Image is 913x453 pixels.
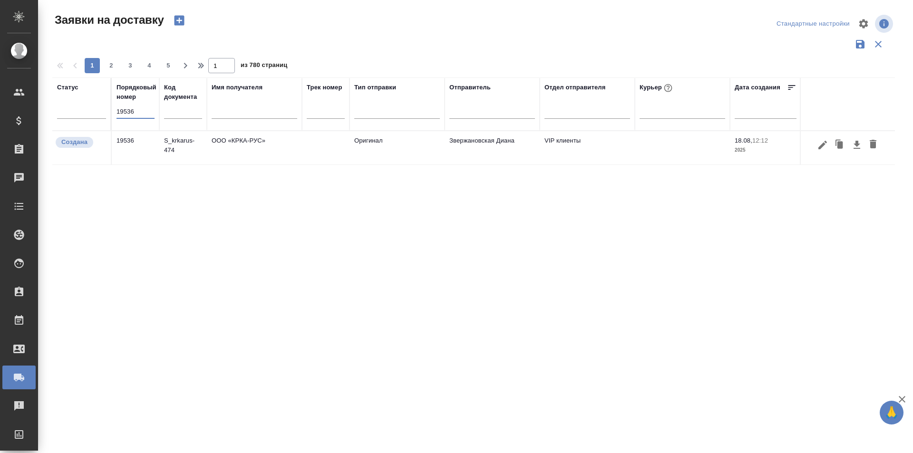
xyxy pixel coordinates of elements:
[540,131,635,164] td: VIP клиенты
[735,137,752,144] p: 18.08,
[212,83,262,92] div: Имя получателя
[884,403,900,423] span: 🙏
[640,82,674,94] div: Курьер
[735,83,780,92] div: Дата создания
[123,61,138,70] span: 3
[168,12,191,29] button: Создать
[354,83,396,92] div: Тип отправки
[735,145,796,155] p: 2025
[865,136,881,154] button: Удалить
[112,131,159,164] td: 19536
[350,131,445,164] td: Оригинал
[123,58,138,73] button: 3
[161,58,176,73] button: 5
[161,61,176,70] span: 5
[774,17,852,31] div: split button
[880,401,903,424] button: 🙏
[142,58,157,73] button: 4
[445,131,540,164] td: Звержановская Диана
[142,61,157,70] span: 4
[164,83,202,102] div: Код документа
[159,131,207,164] td: S_krkarus-474
[55,136,106,149] div: Новая заявка, еще не передана в работу
[815,136,831,154] button: Редактировать
[104,61,119,70] span: 2
[752,137,768,144] p: 12:12
[61,137,87,147] p: Создана
[849,136,865,154] button: Скачать
[207,131,302,164] td: ООО «КРКА-РУС»
[852,12,875,35] span: Настроить таблицу
[307,83,342,92] div: Трек номер
[117,83,156,102] div: Порядковый номер
[869,35,887,53] button: Сбросить фильтры
[544,83,605,92] div: Отдел отправителя
[851,35,869,53] button: Сохранить фильтры
[449,83,491,92] div: Отправитель
[875,15,895,33] span: Посмотреть информацию
[52,12,164,28] span: Заявки на доставку
[662,82,674,94] button: При выборе курьера статус заявки автоматически поменяется на «Принята»
[104,58,119,73] button: 2
[57,83,78,92] div: Статус
[831,136,849,154] button: Клонировать
[241,59,287,73] span: из 780 страниц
